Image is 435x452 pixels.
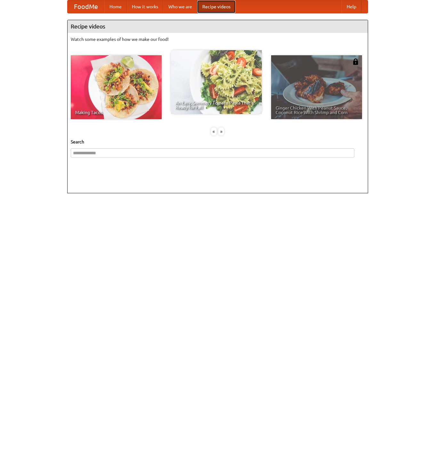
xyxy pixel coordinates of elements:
a: Home [104,0,127,13]
div: « [211,127,217,135]
a: FoodMe [68,0,104,13]
a: Making Tacos [71,55,162,119]
a: Who we are [163,0,197,13]
h5: Search [71,139,365,145]
a: How it works [127,0,163,13]
p: Watch some examples of how we make our food! [71,36,365,42]
div: » [218,127,224,135]
a: Recipe videos [197,0,236,13]
img: 483408.png [352,58,359,65]
a: An Easy, Summery Tomato Pasta That's Ready for Fall [171,50,262,114]
h4: Recipe videos [68,20,368,33]
span: Making Tacos [75,110,157,115]
a: Help [342,0,361,13]
span: An Easy, Summery Tomato Pasta That's Ready for Fall [175,101,257,110]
